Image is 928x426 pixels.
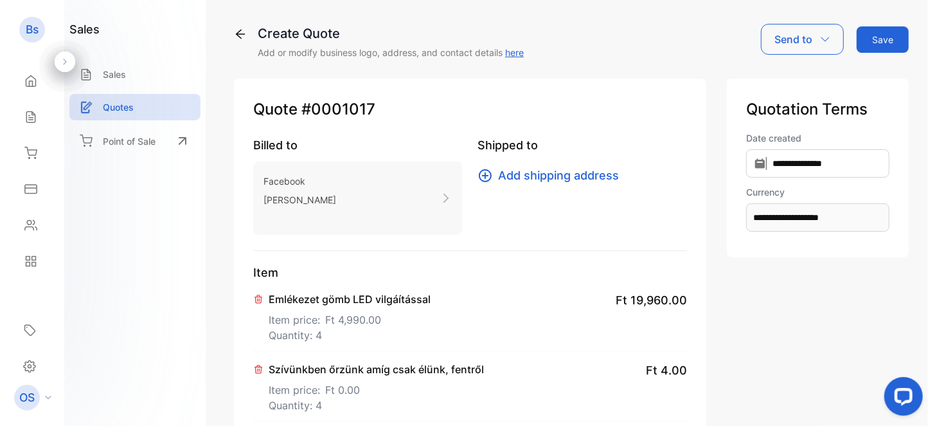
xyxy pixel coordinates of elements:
[746,131,889,145] label: Date created
[263,172,336,190] p: Facebook
[477,136,686,154] p: Shipped to
[69,127,201,155] a: Point of Sale
[857,26,909,53] button: Save
[616,292,687,309] span: Ft 19,960.00
[761,24,844,55] button: Send to
[69,94,201,120] a: Quotes
[253,98,687,121] p: Quote
[103,100,134,114] p: Quotes
[269,292,431,307] p: Emlékezet gömb LED vilgáítással
[103,68,126,81] p: Sales
[325,382,360,398] span: Ft 0.00
[477,167,627,184] button: Add shipping address
[269,328,431,343] p: Quantity: 4
[263,190,336,209] p: [PERSON_NAME]
[258,46,524,59] p: Add or modify business logo, address, and contact details
[69,21,100,38] h1: sales
[269,307,431,328] p: Item price:
[103,134,156,148] p: Point of Sale
[253,136,462,154] p: Billed to
[498,167,619,184] span: Add shipping address
[69,61,201,88] a: Sales
[269,362,484,377] p: Szívünkben őrzünk amíg csak élünk, fentről
[774,32,812,47] p: Send to
[505,47,524,58] a: here
[325,312,381,328] span: Ft 4,990.00
[253,264,687,281] p: Item
[269,398,484,413] p: Quantity: 4
[258,24,524,43] div: Create Quote
[646,362,687,379] span: Ft 4.00
[19,389,35,406] p: OS
[746,185,889,199] label: Currency
[301,98,375,121] span: #0001017
[874,372,928,426] iframe: LiveChat chat widget
[26,21,39,38] p: Bs
[269,377,484,398] p: Item price:
[746,98,889,121] p: Quotation Terms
